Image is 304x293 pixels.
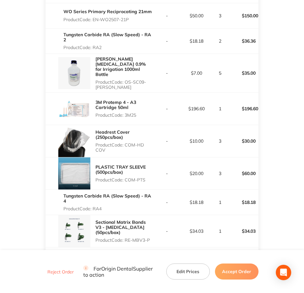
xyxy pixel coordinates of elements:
[95,56,146,77] a: [PERSON_NAME] [MEDICAL_DATA] 0.9% for Irrigation 1000ml Bottle
[229,133,258,149] p: $30.00
[95,219,146,235] a: Sectional Matrix Bands V3 - [MEDICAL_DATA] (50pcs/box)
[152,171,181,176] p: -
[212,38,228,44] p: 2
[212,106,228,111] p: 1
[182,138,211,144] p: $10.00
[63,9,152,14] a: WO Series Primary Reciprocating 21mm
[152,106,181,111] p: -
[58,125,90,157] img: b3Z0cDdnbg
[58,157,90,189] img: dWUydXVzcQ
[182,200,211,205] p: $18.18
[229,8,258,23] p: $150.00
[166,264,210,280] button: Edit Prices
[182,71,211,76] p: $7.00
[229,101,258,116] p: $196.60
[95,164,146,175] a: PLASTIC TRAY SLEEVE (500pcs/box)
[63,45,152,50] p: Product Code: RA2
[182,106,211,111] p: $196.60
[95,142,152,153] p: Product Code: COM-HD COV
[95,177,152,182] p: Product Code: COM-PTS
[229,65,258,81] p: $35.00
[95,129,130,140] a: Headrest Cover (250pcs/box)
[45,269,76,275] button: Reject Order
[95,238,152,243] p: Product Code: RE-MBV3-P
[152,38,181,44] p: -
[182,229,211,234] p: $34.03
[63,17,152,22] p: Product Code: EN-WO2507-21P
[63,206,152,211] p: Product Code: RA4
[95,113,152,118] p: Product Code: 3M25
[58,93,90,125] img: NnUyZDlrbA
[63,193,151,204] a: Tungsten Carbide RA (Slow Speed) - RA 4
[83,265,159,278] p: For Origin Dental Supplier to action
[212,71,228,76] p: 5
[182,38,211,44] p: $18.18
[212,138,228,144] p: 3
[63,32,151,43] a: Tungsten Carbide RA (Slow Speed) - RA 2
[95,80,152,90] p: Product Code: OS-SC09-[PERSON_NAME]
[212,200,228,205] p: 1
[229,166,258,181] p: $60.00
[229,33,258,49] p: $36.36
[229,195,258,210] p: $18.18
[212,171,228,176] p: 3
[212,13,228,18] p: 3
[152,229,181,234] p: -
[212,229,228,234] p: 1
[276,265,291,280] div: Open Intercom Messenger
[58,57,90,89] img: cDdrZDZxcg
[152,71,181,76] p: -
[152,13,181,18] p: -
[215,264,259,280] button: Accept Order
[229,223,258,239] p: $34.03
[152,138,181,144] p: -
[58,215,90,247] img: aGtlejc1Mg
[182,13,211,18] p: $50.00
[95,99,136,110] a: 3M Protemp 4 - A3 Cartridge 50ml
[182,171,211,176] p: $20.00
[152,200,181,205] p: -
